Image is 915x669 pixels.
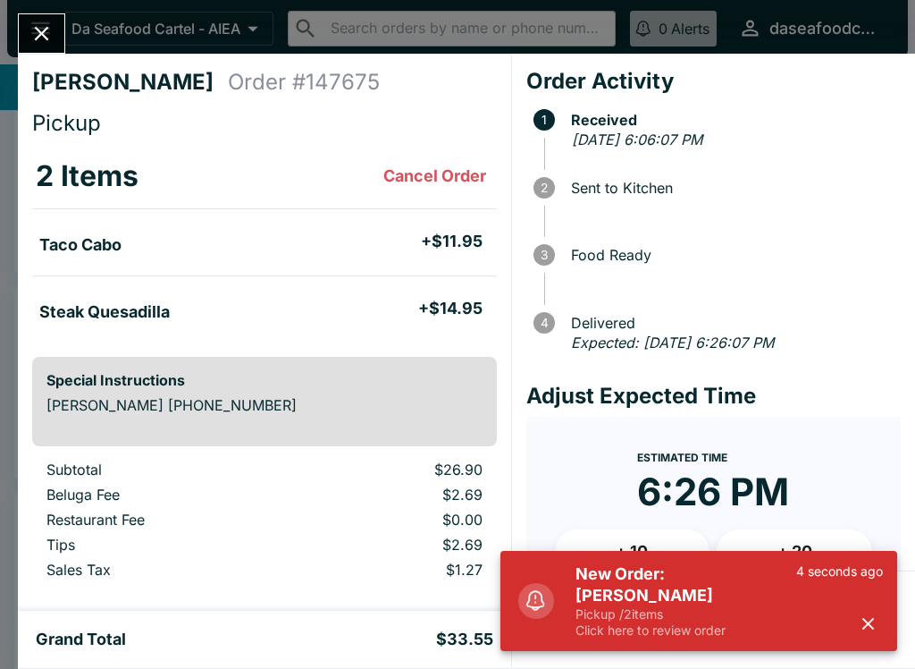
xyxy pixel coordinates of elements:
p: Subtotal [46,461,280,478]
h5: Taco Cabo [39,234,122,256]
p: 4 seconds ago [796,563,883,580]
p: $2.69 [308,536,483,554]
h5: New Order: [PERSON_NAME] [575,563,796,606]
button: Close [19,14,64,53]
text: 4 [540,316,548,330]
p: Tips [46,536,280,554]
p: Beluga Fee [46,486,280,504]
span: Delivered [562,315,901,331]
span: Received [562,112,901,128]
em: [DATE] 6:06:07 PM [572,131,702,148]
p: $26.90 [308,461,483,478]
table: orders table [32,461,497,586]
span: Pickup [32,110,101,136]
h5: + $14.95 [418,298,483,319]
span: Estimated Time [637,451,727,464]
span: Sent to Kitchen [562,180,901,196]
p: [PERSON_NAME] [PHONE_NUMBER] [46,396,483,414]
text: 3 [541,248,548,262]
h4: Order # 147675 [228,69,380,96]
button: + 10 [555,529,710,574]
h5: Grand Total [36,629,126,650]
em: Expected: [DATE] 6:26:07 PM [571,334,774,351]
h4: Adjust Expected Time [526,383,901,410]
p: $2.69 [308,486,483,504]
p: $1.27 [308,561,483,579]
h5: $33.55 [436,629,493,650]
h3: 2 Items [36,158,139,194]
button: Cancel Order [376,158,493,194]
button: + 20 [717,529,872,574]
p: Pickup / 2 items [575,606,796,622]
table: orders table [32,144,497,343]
p: $0.00 [308,511,483,529]
span: Food Ready [562,247,901,263]
time: 6:26 PM [637,469,789,515]
text: 2 [541,181,548,195]
h4: [PERSON_NAME] [32,69,228,96]
h4: Order Activity [526,68,901,95]
p: Sales Tax [46,561,280,579]
h6: Special Instructions [46,371,483,389]
h5: Steak Quesadilla [39,301,170,323]
p: Click here to review order [575,622,796,639]
h5: + $11.95 [421,231,483,252]
p: Restaurant Fee [46,511,280,529]
text: 1 [541,113,547,127]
